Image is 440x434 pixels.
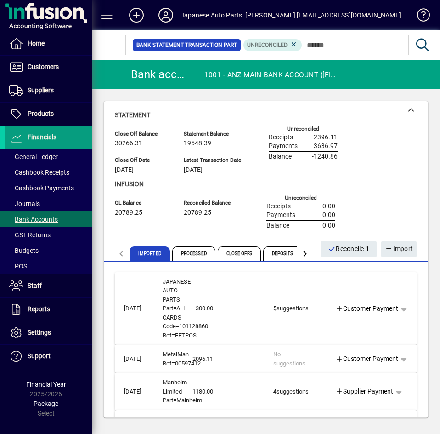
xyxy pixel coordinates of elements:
[273,305,276,312] b: 5
[287,126,319,132] label: Unreconciled
[5,196,92,211] a: Journals
[151,7,181,23] button: Profile
[314,143,338,150] span: 3636.97
[332,383,397,400] a: Supplier Payment
[5,165,92,180] a: Cashbook Receipts
[136,40,237,50] span: Bank Statement Transaction Part
[28,133,56,141] span: Financials
[9,200,40,207] span: Journals
[191,388,213,395] span: -1180.00
[131,67,186,82] div: Bank account
[119,277,163,341] td: [DATE]
[247,42,288,48] span: Unreconciled
[115,272,417,345] mat-expansion-panel-header: [DATE]JAPANESE AUTO PARTSPart=ALL CARDS Code=101128860 Ref=EFTPOS300.005suggestionsCustomer Payment
[263,246,302,261] span: Deposits
[312,153,338,160] span: -1240.86
[410,2,429,32] a: Knowledge Base
[172,246,215,261] span: Processed
[28,352,51,360] span: Support
[130,246,170,261] span: Imported
[115,209,142,217] span: 20789.25
[9,153,58,160] span: General Ledger
[204,68,337,82] div: 1001 - ANZ MAIN BANK ACCOUNT ([FINANCIAL_ID])
[184,166,203,174] span: [DATE]
[335,304,399,314] span: Customer Payment
[184,209,211,217] span: 20789.25
[322,203,335,210] span: 0.00
[9,231,51,239] span: GST Returns
[115,140,142,147] span: 30266.31
[5,56,92,79] a: Customers
[26,381,66,388] span: Financial Year
[184,157,241,163] span: Latest Transaction Date
[266,211,295,219] span: Payments
[321,241,377,257] button: Reconcile 1
[9,184,74,192] span: Cashbook Payments
[115,157,170,163] span: Close Off Date
[115,345,417,373] mat-expansion-panel-header: [DATE]MetalManRef=005974122096.11No suggestionsCustomer Payment
[122,7,151,23] button: Add
[266,203,291,210] span: Receipts
[322,211,335,219] span: 0.00
[243,39,302,51] mat-chip: Reconciliation Status: Unreconciled
[5,243,92,258] a: Budgets
[28,110,54,117] span: Products
[115,166,134,174] span: [DATE]
[245,8,401,23] div: [PERSON_NAME] [EMAIL_ADDRESS][DOMAIN_NAME]
[5,227,92,243] a: GST Returns
[115,200,170,206] span: GL Balance
[28,329,51,336] span: Settings
[184,200,239,206] span: Reconciled Balance
[273,388,276,395] b: 4
[269,143,298,150] span: Payments
[28,40,45,47] span: Home
[9,263,27,270] span: POS
[115,180,144,188] span: Infusion
[218,246,261,261] span: Close Offs
[184,131,241,137] span: Statement Balance
[5,149,92,165] a: General Ledger
[9,169,69,176] span: Cashbook Receipts
[335,387,394,396] span: Supplier Payment
[181,8,242,23] div: Japanese Auto Parts
[5,103,92,126] a: Products
[332,351,402,367] a: Customer Payment
[5,258,92,274] a: POS
[5,211,92,227] a: Bank Accounts
[269,153,292,160] span: Balance
[28,63,59,70] span: Customers
[335,354,399,364] span: Customer Payment
[192,355,213,362] span: 2096.11
[285,195,317,201] label: Unreconciled
[328,241,369,257] span: Reconcile 1
[5,180,92,196] a: Cashbook Payments
[266,222,289,229] span: Balance
[314,134,338,141] span: 2396.11
[381,241,417,257] button: Import
[5,79,92,102] a: Suppliers
[5,321,92,344] a: Settings
[9,216,58,223] span: Bank Accounts
[115,131,170,137] span: Close Off Balance
[196,305,213,312] span: 300.00
[119,377,163,405] td: [DATE]
[269,134,293,141] span: Receipts
[5,274,92,297] a: Staff
[5,298,92,321] a: Reports
[5,345,92,368] a: Support
[28,305,50,313] span: Reports
[34,400,58,407] span: Package
[119,349,163,368] td: [DATE]
[28,86,54,94] span: Suppliers
[322,222,335,229] span: 0.00
[184,140,211,147] span: 19548.39
[9,247,39,254] span: Budgets
[115,373,417,410] mat-expansion-panel-header: [DATE]Manheim LimitedPart=Mainheim-1180.004suggestionsSupplier Payment
[28,282,42,289] span: Staff
[385,241,413,257] span: Import
[332,300,402,317] a: Customer Payment
[5,32,92,55] a: Home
